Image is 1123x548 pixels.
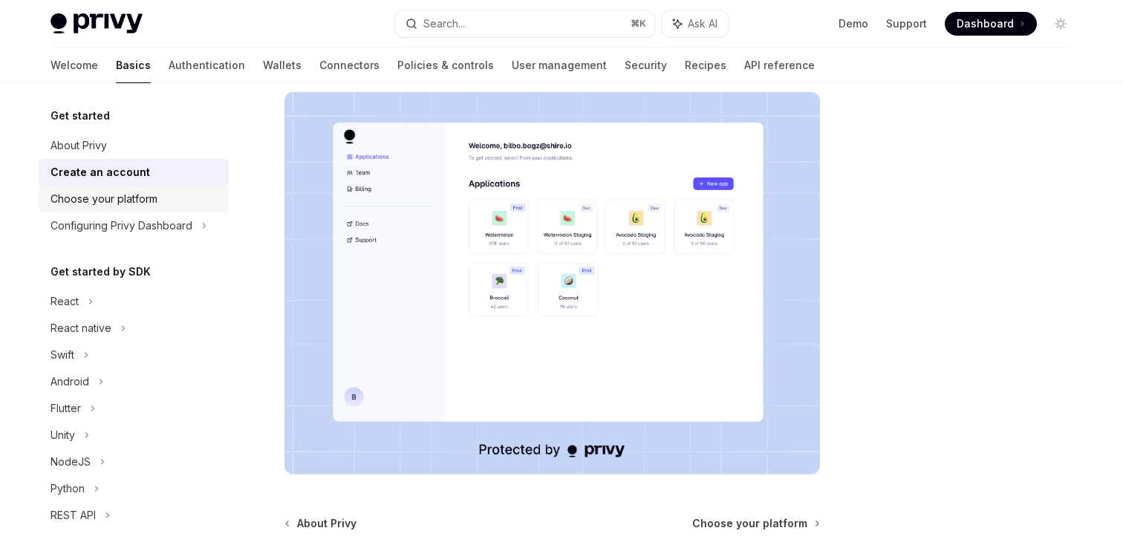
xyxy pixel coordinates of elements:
a: Connectors [319,48,380,83]
div: Unity [51,426,75,444]
a: About Privy [286,516,357,531]
span: Choose your platform [692,516,807,531]
span: ⌘ K [631,18,646,30]
span: About Privy [297,516,357,531]
h5: Get started by SDK [51,263,151,281]
a: Choose your platform [692,516,818,531]
div: Swift [51,346,74,364]
div: Flutter [51,399,81,417]
a: User management [512,48,607,83]
span: Dashboard [957,16,1014,31]
div: Search... [423,15,465,33]
a: Basics [116,48,151,83]
div: Choose your platform [51,190,157,208]
a: Wallets [263,48,302,83]
div: Python [51,480,85,498]
div: React [51,293,79,310]
h5: Get started [51,107,110,125]
img: light logo [51,13,143,34]
a: Welcome [51,48,98,83]
div: About Privy [51,137,107,154]
a: Authentication [169,48,245,83]
span: Ask AI [688,16,717,31]
div: React native [51,319,111,337]
button: Ask AI [663,10,728,37]
div: Configuring Privy Dashboard [51,217,192,235]
a: Create an account [39,159,229,186]
a: API reference [744,48,815,83]
img: images/Dash.png [284,92,820,474]
button: Toggle dark mode [1049,12,1072,36]
a: Support [886,16,927,31]
div: NodeJS [51,453,91,471]
a: Choose your platform [39,186,229,212]
div: Create an account [51,163,150,181]
a: Dashboard [945,12,1037,36]
a: Policies & controls [397,48,494,83]
a: Security [625,48,667,83]
div: REST API [51,506,96,524]
a: About Privy [39,132,229,159]
button: Search...⌘K [395,10,655,37]
div: Android [51,373,89,391]
a: Demo [839,16,868,31]
a: Recipes [685,48,726,83]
